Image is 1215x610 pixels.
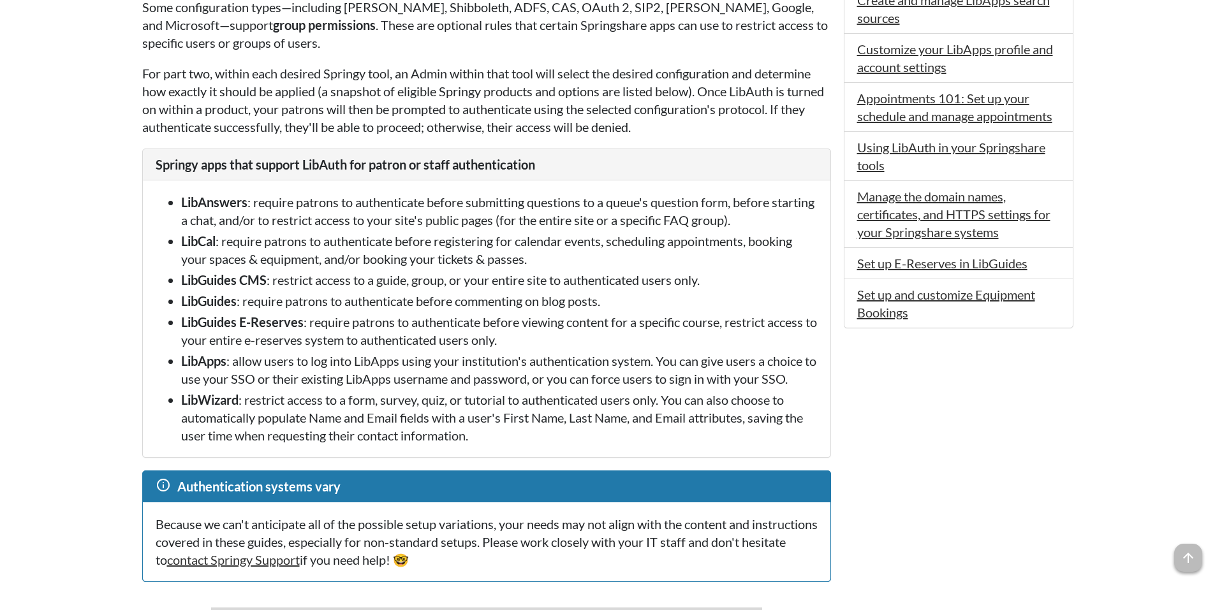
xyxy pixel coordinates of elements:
li: : require patrons to authenticate before viewing content for a specific course, restrict access t... [181,313,818,349]
span: arrow_upward [1174,544,1202,572]
a: Manage the domain names, certificates, and HTTPS settings for your Springshare systems [857,189,1050,240]
a: Using LibAuth in your Springshare tools [857,140,1045,173]
strong: LibAnswers [181,194,247,210]
span: LibWizard [181,392,239,407]
li: : require patrons to authenticate before submitting questions to a queue's question form, before ... [181,193,818,229]
a: contact Springy Support [167,552,300,567]
a: arrow_upward [1174,545,1202,560]
span: Authentication systems vary [177,479,341,494]
li: : restrict access to a form, survey, quiz, or tutorial to authenticated users only. You can also ... [181,391,818,444]
span: LibGuides E-Reserves [181,314,304,330]
li: : allow users to log into LibApps using your institution's authentication system. You can give us... [181,352,818,388]
span: LibApps [181,353,226,368]
span: info [156,477,171,493]
strong: LibGuides [181,293,237,309]
span: LibGuides CMS [181,272,267,287]
strong: group permissions [273,17,376,33]
li: : require patrons to authenticate before commenting on blog posts. [181,292,818,310]
a: Set up and customize Equipment Bookings [857,287,1035,320]
a: Customize your LibApps profile and account settings [857,41,1053,75]
p: Because we can't anticipate all of the possible setup variations, your needs may not align with t... [156,515,818,569]
a: Set up E-Reserves in LibGuides [857,256,1027,271]
p: For part two, within each desired Springy tool, an Admin within that tool will select the desired... [142,64,831,136]
li: : require patrons to authenticate before registering for calendar events, scheduling appointments... [181,232,818,268]
a: Appointments 101: Set up your schedule and manage appointments [857,91,1052,124]
span: Springy apps that support LibAuth for patron or staff authentication [156,157,535,172]
span: LibCal [181,233,216,249]
li: : restrict access to a guide, group, or your entire site to authenticated users only. [181,271,818,289]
